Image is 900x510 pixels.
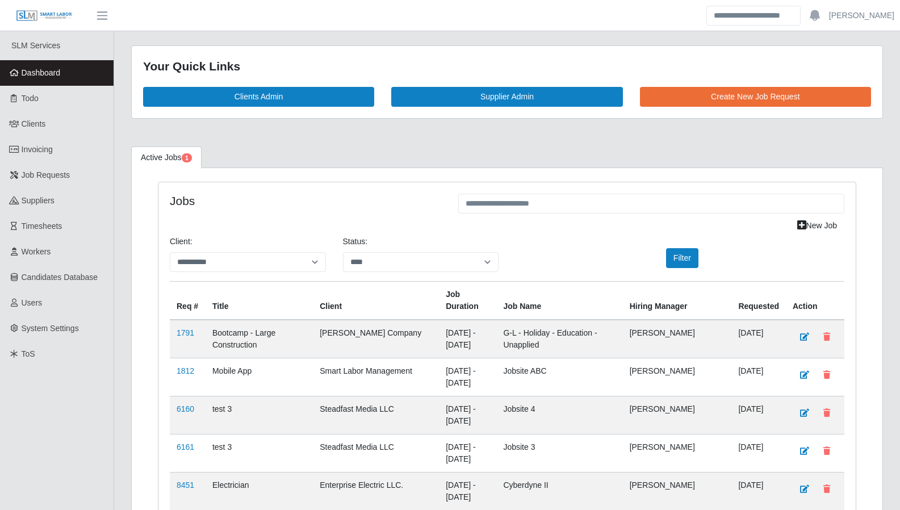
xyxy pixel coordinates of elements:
[439,396,496,434] td: [DATE] - [DATE]
[313,434,439,472] td: Steadfast Media LLC
[177,328,194,337] a: 1791
[22,324,79,333] span: System Settings
[731,281,786,320] th: Requested
[313,472,439,510] td: Enterprise Electric LLC.
[439,281,496,320] th: Job Duration
[391,87,622,107] a: Supplier Admin
[22,145,53,154] span: Invoicing
[22,196,55,205] span: Suppliers
[22,94,39,103] span: Todo
[496,472,622,510] td: Cyberdyne II
[170,281,206,320] th: Req #
[22,221,62,231] span: Timesheets
[496,434,622,472] td: Jobsite 3
[623,396,732,434] td: [PERSON_NAME]
[206,320,313,358] td: Bootcamp - Large Construction
[177,404,194,413] a: 6160
[439,320,496,358] td: [DATE] - [DATE]
[177,442,194,452] a: 6161
[706,6,801,26] input: Search
[206,472,313,510] td: Electrician
[206,434,313,472] td: test 3
[786,281,844,320] th: Action
[143,57,871,76] div: Your Quick Links
[623,358,732,396] td: [PERSON_NAME]
[623,434,732,472] td: [PERSON_NAME]
[731,396,786,434] td: [DATE]
[343,236,368,248] label: Status:
[623,472,732,510] td: [PERSON_NAME]
[731,320,786,358] td: [DATE]
[177,366,194,375] a: 1812
[640,87,871,107] a: Create New Job Request
[22,298,43,307] span: Users
[22,273,98,282] span: Candidates Database
[313,281,439,320] th: Client
[439,358,496,396] td: [DATE] - [DATE]
[790,216,844,236] a: New Job
[496,320,622,358] td: G-L - Holiday - Education - Unapplied
[731,472,786,510] td: [DATE]
[313,320,439,358] td: [PERSON_NAME] Company
[731,434,786,472] td: [DATE]
[143,87,374,107] a: Clients Admin
[22,247,51,256] span: Workers
[496,358,622,396] td: Jobsite ABC
[313,358,439,396] td: Smart Labor Management
[731,358,786,396] td: [DATE]
[182,153,192,162] span: Pending Jobs
[131,147,202,169] a: Active Jobs
[206,281,313,320] th: Title
[829,10,894,22] a: [PERSON_NAME]
[206,358,313,396] td: Mobile App
[22,119,46,128] span: Clients
[206,396,313,434] td: test 3
[439,434,496,472] td: [DATE] - [DATE]
[16,10,73,22] img: SLM Logo
[22,68,61,77] span: Dashboard
[177,480,194,490] a: 8451
[623,320,732,358] td: [PERSON_NAME]
[439,472,496,510] td: [DATE] - [DATE]
[623,281,732,320] th: Hiring Manager
[11,41,60,50] span: SLM Services
[313,396,439,434] td: Steadfast Media LLC
[170,194,441,208] h4: Jobs
[666,248,698,268] button: Filter
[22,349,35,358] span: ToS
[496,281,622,320] th: Job Name
[22,170,70,179] span: Job Requests
[496,396,622,434] td: Jobsite 4
[170,236,192,248] label: Client:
